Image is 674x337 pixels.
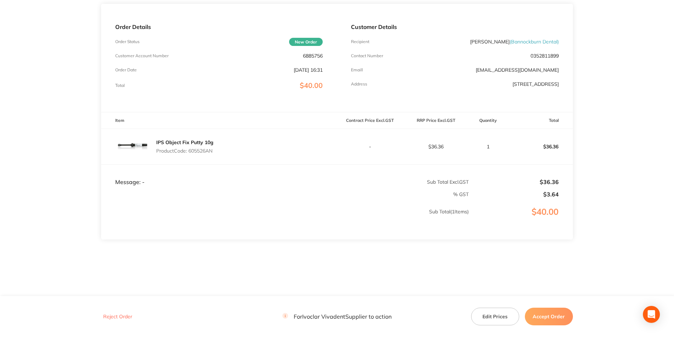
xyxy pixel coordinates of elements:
[351,39,369,44] p: Recipient
[469,207,573,231] p: $40.00
[294,67,323,73] p: [DATE] 16:31
[469,191,559,197] p: $3.64
[507,138,573,155] p: $36.36
[115,83,125,88] p: Total
[403,112,469,129] th: RRP Price Excl. GST
[337,144,403,149] p: -
[469,112,507,129] th: Quantity
[156,139,213,146] a: IPS Object Fix Putty 10g
[337,112,403,129] th: Contract Price Excl. GST
[101,112,337,129] th: Item
[115,129,151,164] img: NGo1czIwOQ
[507,112,573,129] th: Total
[510,39,559,45] span: ( Bannockburn Dental )
[282,313,392,320] p: For Ivoclar Vivadent Supplier to action
[403,144,469,149] p: $36.36
[115,24,323,30] p: Order Details
[303,53,323,59] p: 6885756
[115,39,140,44] p: Order Status
[643,306,660,323] div: Open Intercom Messenger
[471,308,519,325] button: Edit Prices
[351,24,558,30] p: Customer Details
[115,53,169,58] p: Customer Account Number
[101,209,469,229] p: Sub Total ( 1 Items)
[512,81,559,87] p: [STREET_ADDRESS]
[337,179,469,185] p: Sub Total Excl. GST
[476,67,559,73] a: [EMAIL_ADDRESS][DOMAIN_NAME]
[531,53,559,59] p: 0352811899
[115,67,137,72] p: Order Date
[470,39,559,45] p: [PERSON_NAME]
[156,148,213,154] p: Product Code: 605526AN
[300,81,323,90] span: $40.00
[525,308,573,325] button: Accept Order
[351,67,363,72] p: Emaill
[351,53,383,58] p: Contact Number
[469,144,506,149] p: 1
[101,191,469,197] p: % GST
[289,38,323,46] span: New Order
[101,164,337,185] td: Message: -
[351,82,367,87] p: Address
[469,179,559,185] p: $36.36
[101,313,134,320] button: Reject Order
